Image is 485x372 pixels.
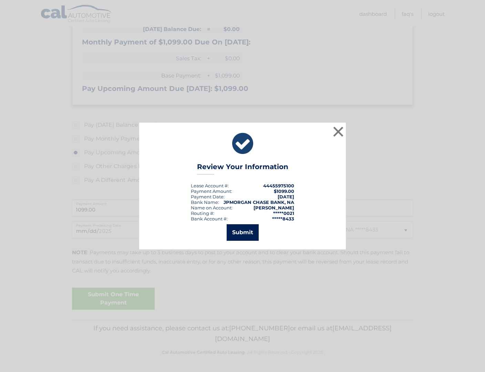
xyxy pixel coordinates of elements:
h3: Review Your Information [197,163,288,175]
button: × [331,125,345,138]
div: Bank Account #: [191,216,228,221]
span: $1099.00 [274,188,294,194]
strong: 44455975100 [263,183,294,188]
div: Payment Amount: [191,188,232,194]
span: [DATE] [278,194,294,199]
div: : [191,194,225,199]
button: Submit [227,224,259,241]
div: Lease Account #: [191,183,229,188]
span: Payment Date [191,194,224,199]
div: Name on Account: [191,205,233,210]
strong: [PERSON_NAME] [254,205,294,210]
div: Bank Name: [191,199,219,205]
strong: JPMORGAN CHASE BANK, NA [224,199,294,205]
div: Routing #: [191,210,214,216]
